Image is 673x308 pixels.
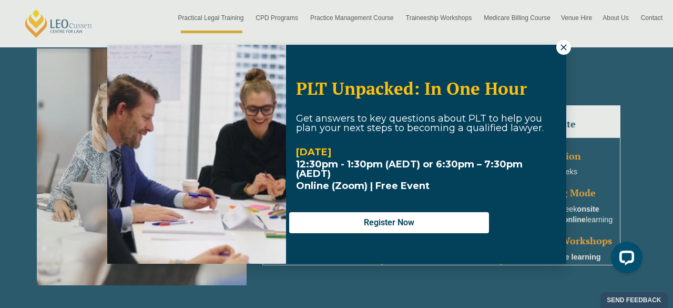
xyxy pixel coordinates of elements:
span: PLT Unpacked: In One Hour [296,77,527,100]
span: Online (Zoom) | Free Event [296,180,430,192]
button: Close [556,40,571,55]
strong: 12:30pm - 1:30pm (AEDT) or 6:30pm – 7:30pm (AEDT) [296,158,523,180]
span: Get answers to key questions about PLT to help you plan your next steps to becoming a qualified l... [296,113,544,134]
strong: [DATE] [296,146,331,158]
button: Register Now [289,212,489,233]
img: Woman in yellow blouse holding folders looking to the right and smiling [107,45,286,264]
iframe: LiveChat chat widget [603,237,647,282]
